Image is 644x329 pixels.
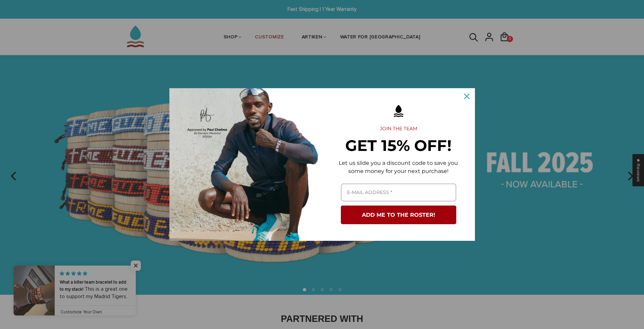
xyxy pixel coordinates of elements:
input: Email field [341,183,456,201]
button: Close [459,88,475,104]
p: Let us slide you a discount code to save you some money for your next purchase! [333,159,464,175]
strong: GET 15% OFF! [345,136,452,155]
button: ADD ME TO THE ROSTER! [341,206,456,224]
svg: close icon [464,94,470,99]
h2: JOIN THE TEAM [333,126,464,132]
